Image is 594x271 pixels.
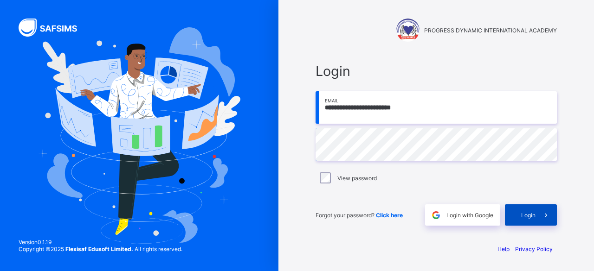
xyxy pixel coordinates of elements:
[521,212,536,219] span: Login
[316,212,403,219] span: Forgot your password?
[431,210,441,221] img: google.396cfc9801f0270233282035f929180a.svg
[38,27,240,244] img: Hero Image
[19,19,88,37] img: SAFSIMS Logo
[424,27,557,34] span: PROGRESS DYNAMIC INTERNATIONAL ACADEMY
[446,212,493,219] span: Login with Google
[65,246,133,252] strong: Flexisaf Edusoft Limited.
[497,246,510,252] a: Help
[515,246,553,252] a: Privacy Policy
[337,175,377,182] label: View password
[19,239,182,246] span: Version 0.1.19
[316,63,557,79] span: Login
[19,246,182,252] span: Copyright © 2025 All rights reserved.
[376,212,403,219] a: Click here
